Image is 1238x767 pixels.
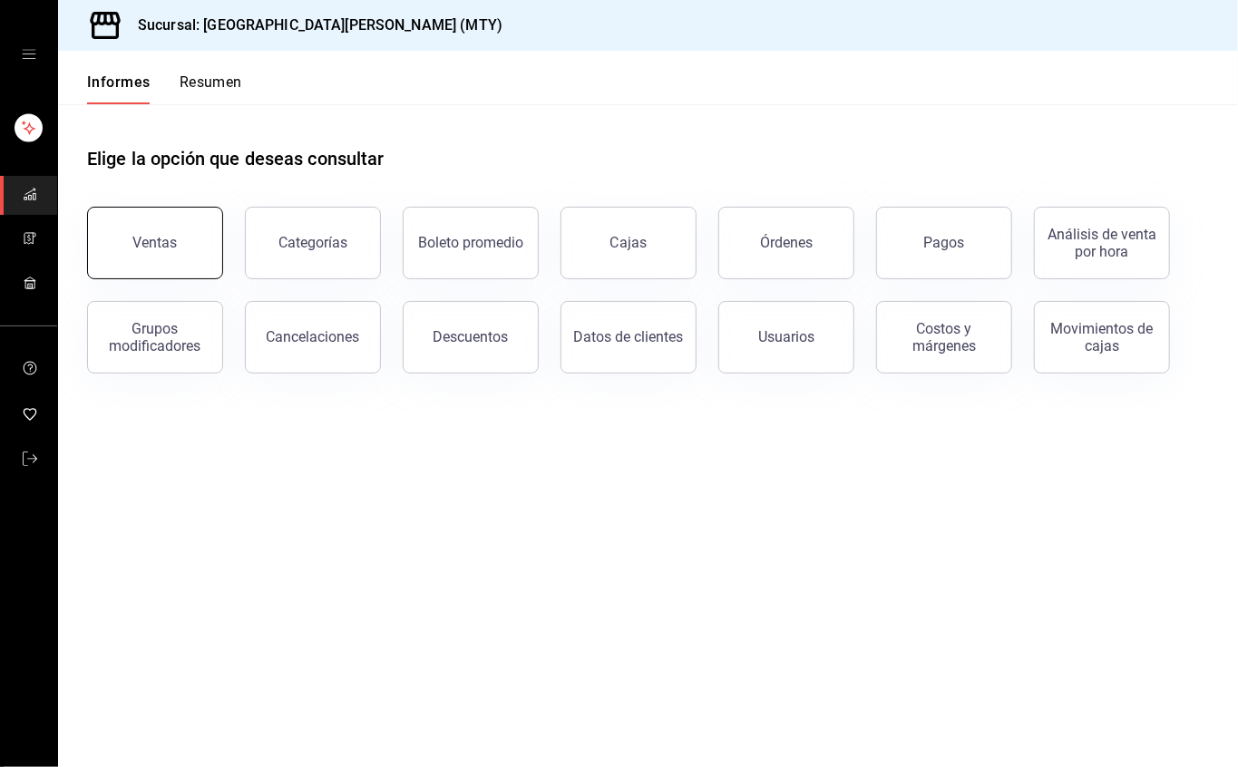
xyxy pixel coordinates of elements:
font: Categorías [278,234,347,251]
button: Ventas [87,207,223,279]
font: Boleto promedio [418,234,523,251]
font: Usuarios [758,328,814,345]
font: Movimientos de cajas [1051,320,1154,354]
a: Cajas [561,207,697,279]
font: Elige la opción que deseas consultar [87,148,385,170]
font: Cajas [610,234,648,251]
button: Grupos modificadores [87,301,223,374]
font: Descuentos [434,328,509,345]
button: Descuentos [403,301,539,374]
font: Sucursal: [GEOGRAPHIC_DATA][PERSON_NAME] (MTY) [138,16,502,34]
font: Grupos modificadores [110,320,201,354]
font: Resumen [180,73,242,91]
button: Pagos [876,207,1012,279]
button: Costos y márgenes [876,301,1012,374]
font: Órdenes [760,234,813,251]
font: Pagos [924,234,965,251]
button: Cancelaciones [245,301,381,374]
button: Movimientos de cajas [1034,301,1170,374]
button: Usuarios [718,301,854,374]
button: Análisis de venta por hora [1034,207,1170,279]
div: pestañas de navegación [87,73,242,104]
font: Cancelaciones [267,328,360,345]
button: Categorías [245,207,381,279]
font: Ventas [133,234,178,251]
button: Datos de clientes [561,301,697,374]
font: Datos de clientes [574,328,684,345]
button: Órdenes [718,207,854,279]
button: Boleto promedio [403,207,539,279]
font: Análisis de venta por hora [1048,226,1156,260]
button: cajón abierto [22,47,36,62]
font: Informes [87,73,151,91]
font: Costos y márgenes [912,320,976,354]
